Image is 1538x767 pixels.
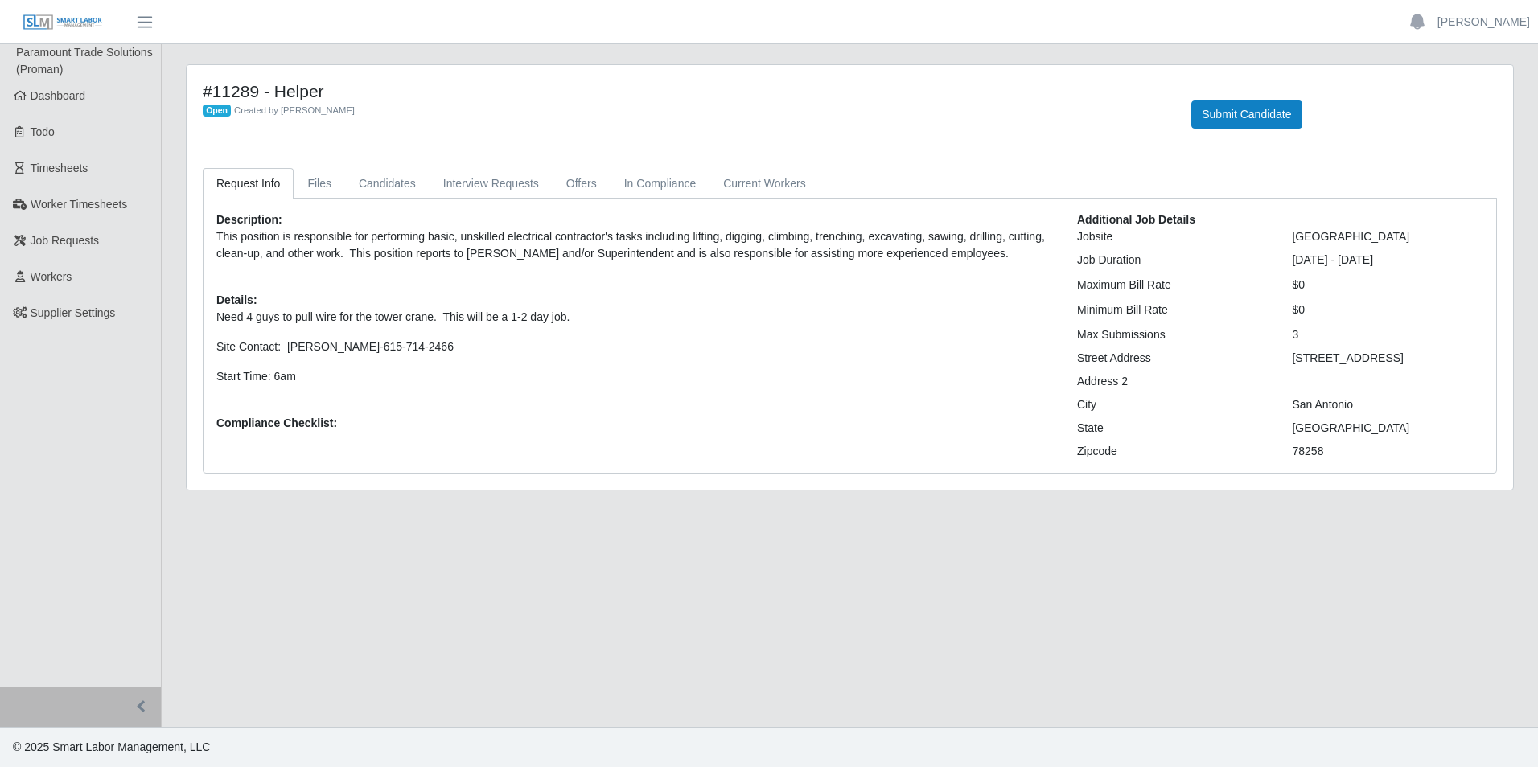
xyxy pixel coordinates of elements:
[203,168,294,199] a: Request Info
[553,168,611,199] a: Offers
[1065,326,1281,343] div: Max Submissions
[1280,420,1495,437] div: [GEOGRAPHIC_DATA]
[31,234,100,247] span: Job Requests
[16,46,153,76] span: Paramount Trade Solutions (Proman)
[294,168,345,199] a: Files
[31,89,86,102] span: Dashboard
[216,228,1053,262] p: This position is responsible for performing basic, unskilled electrical contractor's tasks includ...
[1065,252,1281,269] div: Job Duration
[31,125,55,138] span: Todo
[1280,252,1495,269] div: [DATE] - [DATE]
[13,740,210,753] span: © 2025 Smart Labor Management, LLC
[23,14,103,31] img: SLM Logo
[709,168,819,199] a: Current Workers
[216,293,257,306] b: Details:
[234,105,355,115] span: Created by [PERSON_NAME]
[1065,301,1281,318] div: Minimum Bill Rate
[345,168,430,199] a: Candidates
[1280,228,1495,245] div: [GEOGRAPHIC_DATA]
[1280,326,1495,343] div: 3
[216,416,337,429] b: Compliance Checklist:
[203,81,1167,101] h4: #11289 - Helper
[1065,277,1281,293] div: Maximum Bill Rate
[1280,350,1495,367] div: [STREET_ADDRESS]
[1280,443,1495,460] div: 78258
[1065,350,1281,367] div: Street Address
[1065,443,1281,460] div: Zipcode
[203,105,231,117] span: Open
[1065,420,1281,437] div: State
[1280,277,1495,293] div: $0
[1437,14,1530,31] a: [PERSON_NAME]
[1065,228,1281,245] div: Jobsite
[31,162,88,174] span: Timesheets
[31,306,116,319] span: Supplier Settings
[31,198,127,211] span: Worker Timesheets
[1280,301,1495,318] div: $0
[216,338,1053,355] p: Site Contact: [PERSON_NAME]-615-714-2466
[1065,396,1281,413] div: City
[216,309,1053,326] p: Need 4 guys to pull wire for the tower crane. This will be a 1-2 day job.
[216,213,282,226] b: Description:
[1280,396,1495,413] div: San Antonio
[611,168,710,199] a: In Compliance
[216,368,1053,385] p: Start Time: 6am
[1077,213,1195,226] b: Additional Job Details
[1065,373,1281,390] div: Address 2
[1191,100,1302,129] button: Submit Candidate
[430,168,553,199] a: Interview Requests
[31,270,72,283] span: Workers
